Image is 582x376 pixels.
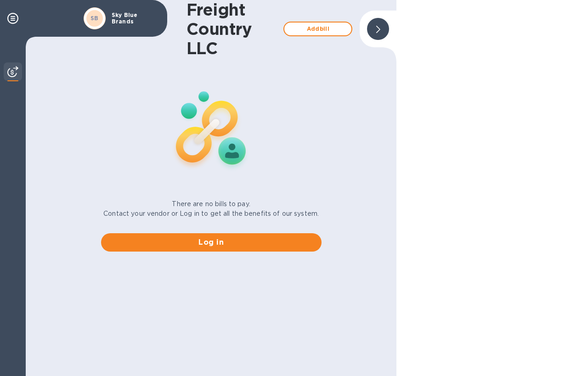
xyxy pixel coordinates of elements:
span: Log in [108,237,314,248]
p: There are no bills to pay. Contact your vendor or Log in to get all the benefits of our system. [103,199,319,219]
b: SB [90,15,99,22]
button: Addbill [283,22,352,36]
button: Log in [101,233,322,252]
span: Add bill [292,23,344,34]
p: Sky Blue Brands [112,12,158,25]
